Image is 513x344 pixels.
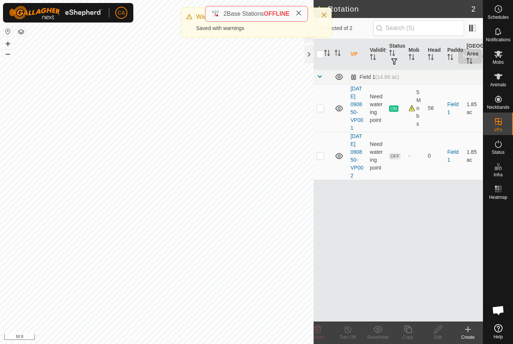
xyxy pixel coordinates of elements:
[425,132,444,180] td: 0
[428,55,434,61] p-sorticon: Activate to sort
[335,51,341,57] p-sorticon: Activate to sort
[164,334,186,341] a: Contact Us
[386,39,406,70] th: Status
[389,105,398,112] span: ON
[493,60,504,65] span: Mobs
[3,39,12,48] button: +
[463,39,483,70] th: [GEOGRAPHIC_DATA] Area
[463,84,483,132] td: 1.85 ac
[118,9,125,17] span: CA
[466,59,472,65] p-sorticon: Activate to sort
[196,12,313,21] div: Warning
[318,5,471,14] h2: In Rotation
[333,334,363,341] div: Turn Off
[3,49,12,58] button: –
[471,3,475,15] span: 2
[453,334,483,341] div: Create
[409,55,415,61] p-sorticon: Activate to sort
[363,334,393,341] div: Show/Hide
[447,55,453,61] p-sorticon: Activate to sort
[127,334,155,341] a: Privacy Policy
[487,299,510,321] div: Open chat
[350,133,363,179] a: [DATE] 090850-VP002
[324,51,330,57] p-sorticon: Activate to sort
[492,150,504,155] span: Status
[350,86,363,131] a: [DATE] 090850-VP001
[483,321,513,342] a: Help
[367,39,386,70] th: Validity
[318,24,373,32] span: 0 selected of 2
[493,335,503,339] span: Help
[223,11,227,17] span: 2
[425,84,444,132] td: 56
[490,83,506,87] span: Animals
[264,11,290,17] span: OFFLINE
[444,39,464,70] th: Paddock
[493,173,502,177] span: Infra
[347,39,367,70] th: VP
[393,334,423,341] div: Copy
[9,6,103,20] img: Gallagher Logo
[487,105,509,110] span: Neckbands
[447,101,459,115] a: Field 1
[494,128,502,132] span: VPs
[406,39,425,70] th: Mob
[375,74,399,80] span: (14.88 ac)
[319,10,329,20] button: Close
[487,15,508,20] span: Schedules
[196,24,313,32] div: Saved with warnings
[350,74,399,80] div: Field 1
[409,152,422,160] div: -
[3,27,12,36] button: Reset Map
[423,334,453,341] div: Edit
[17,27,26,36] button: Map Layers
[409,89,422,128] div: 5 Mobs
[486,38,510,42] span: Notifications
[425,39,444,70] th: Head
[367,84,386,132] td: Need watering point
[370,55,376,61] p-sorticon: Activate to sort
[311,335,324,340] span: Delete
[389,153,400,159] span: OFF
[463,132,483,180] td: 1.85 ac
[373,20,464,36] input: Search (S)
[489,195,507,200] span: Heatmap
[389,51,395,57] p-sorticon: Activate to sort
[227,11,264,17] span: Base Stations
[367,132,386,180] td: Need watering point
[447,149,459,163] a: Field 1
